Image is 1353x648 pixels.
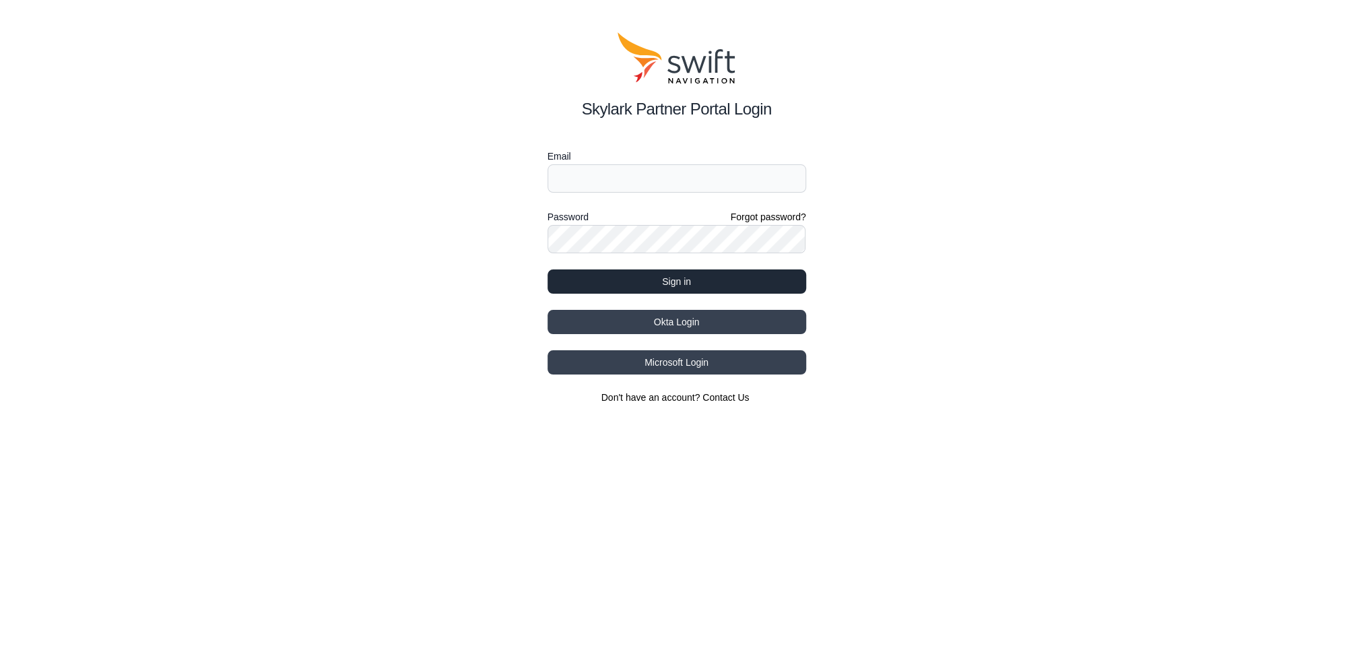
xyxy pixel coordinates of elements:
[548,269,806,294] button: Sign in
[548,391,806,404] section: Don't have an account?
[548,97,806,121] h2: Skylark Partner Portal Login
[730,210,805,224] a: Forgot password?
[548,209,589,225] label: Password
[548,350,806,375] button: Microsoft Login
[548,310,806,334] button: Okta Login
[702,392,749,403] a: Contact Us
[548,148,806,164] label: Email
